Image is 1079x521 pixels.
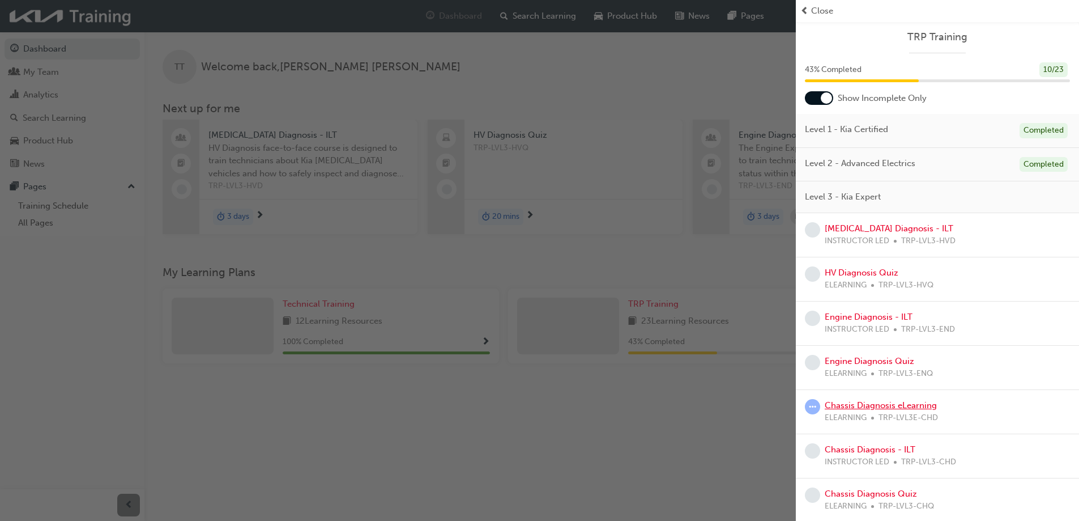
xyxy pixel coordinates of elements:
span: ELEARNING [825,367,867,380]
span: Level 1 - Kia Certified [805,123,888,136]
span: TRP-LVL3-ENQ [878,367,933,380]
span: TRP-LVL3-CHQ [878,500,934,513]
span: TRP-LVL3-END [901,323,955,336]
span: learningRecordVerb_ATTEMPT-icon [805,399,820,414]
span: Close [811,5,833,18]
span: learningRecordVerb_NONE-icon [805,311,820,326]
span: Show Incomplete Only [838,92,927,105]
span: TRP-LVL3-HVQ [878,279,933,292]
span: learningRecordVerb_NONE-icon [805,222,820,238]
span: ELEARNING [825,279,867,292]
span: INSTRUCTOR LED [825,323,889,336]
span: 43 % Completed [805,63,862,77]
span: Level 3 - Kia Expert [805,190,881,204]
span: learningRecordVerb_NONE-icon [805,355,820,370]
span: prev-icon [800,5,809,18]
span: TRP-LVL3-CHD [901,456,956,469]
div: Completed [1020,157,1068,172]
a: [MEDICAL_DATA] Diagnosis - ILT [825,223,953,234]
span: Level 2 - Advanced Electrics [805,157,915,170]
a: Chassis Diagnosis Quiz [825,489,917,499]
a: TRP Training [805,31,1070,44]
span: learningRecordVerb_NONE-icon [805,266,820,282]
a: Engine Diagnosis Quiz [825,356,914,366]
div: Completed [1020,123,1068,138]
a: Chassis Diagnosis eLearning [825,400,937,410]
button: prev-iconClose [800,5,1074,18]
span: learningRecordVerb_NONE-icon [805,443,820,459]
span: TRP-LVL3-HVD [901,235,956,248]
span: INSTRUCTOR LED [825,235,889,248]
span: INSTRUCTOR LED [825,456,889,469]
span: ELEARNING [825,412,867,425]
a: Chassis Diagnosis - ILT [825,444,915,455]
span: TRP-LVL3E-CHD [878,412,938,425]
a: Engine Diagnosis - ILT [825,312,912,322]
span: learningRecordVerb_NONE-icon [805,488,820,503]
a: HV Diagnosis Quiz [825,268,898,278]
div: 10 / 23 [1039,62,1068,78]
span: ELEARNING [825,500,867,513]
